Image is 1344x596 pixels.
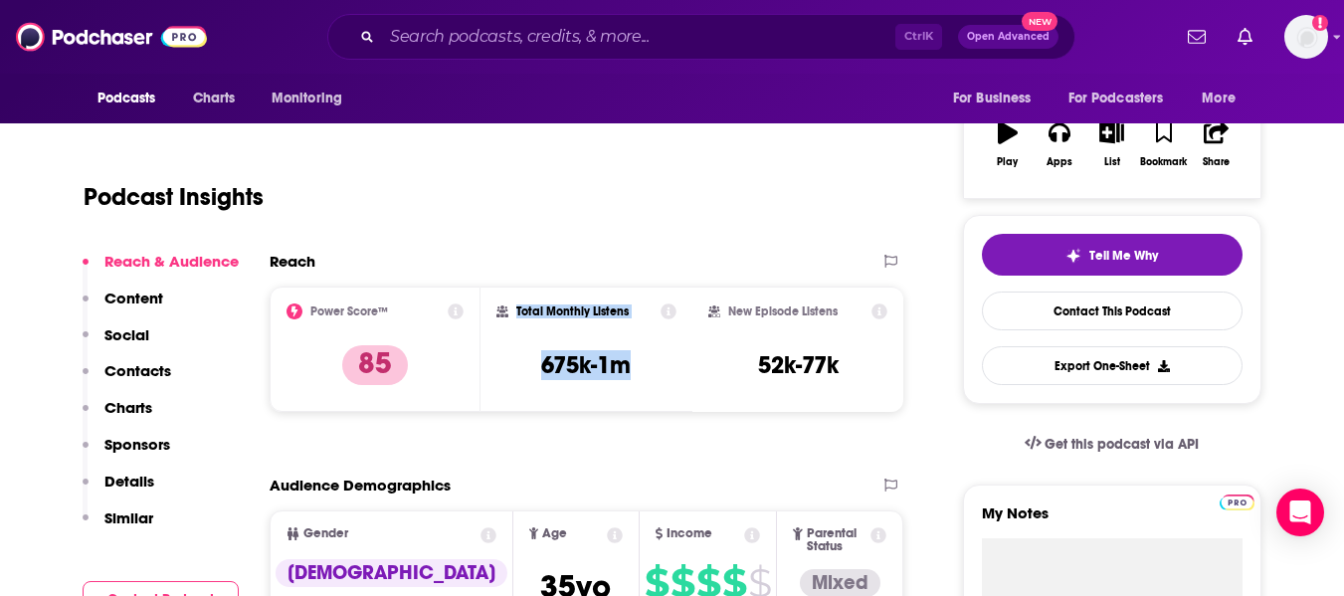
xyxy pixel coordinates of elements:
[667,527,712,540] span: Income
[83,289,163,325] button: Content
[180,80,248,117] a: Charts
[1140,156,1187,168] div: Bookmark
[758,350,839,380] h3: 52k-77k
[1047,156,1072,168] div: Apps
[958,25,1058,49] button: Open AdvancedNew
[728,304,838,318] h2: New Episode Listens
[807,527,867,553] span: Parental Status
[997,156,1018,168] div: Play
[1022,12,1057,31] span: New
[104,472,154,491] p: Details
[104,398,152,417] p: Charts
[84,182,264,212] h1: Podcast Insights
[982,503,1243,538] label: My Notes
[1065,248,1081,264] img: tell me why sparkle
[982,292,1243,330] a: Contact This Podcast
[1188,80,1260,117] button: open menu
[83,435,170,472] button: Sponsors
[104,435,170,454] p: Sponsors
[303,527,348,540] span: Gender
[83,398,152,435] button: Charts
[542,527,567,540] span: Age
[1045,436,1199,453] span: Get this podcast via API
[1190,108,1242,180] button: Share
[516,304,629,318] h2: Total Monthly Listens
[1034,108,1085,180] button: Apps
[97,85,156,112] span: Podcasts
[1009,420,1216,469] a: Get this podcast via API
[104,508,153,527] p: Similar
[104,325,149,344] p: Social
[541,350,631,380] h3: 675k-1m
[1220,492,1254,510] a: Pro website
[84,80,182,117] button: open menu
[193,85,236,112] span: Charts
[1284,15,1328,59] img: User Profile
[1220,495,1254,510] img: Podchaser Pro
[16,18,207,56] img: Podchaser - Follow, Share and Rate Podcasts
[327,14,1075,60] div: Search podcasts, credits, & more...
[270,476,451,495] h2: Audience Demographics
[104,252,239,271] p: Reach & Audience
[982,346,1243,385] button: Export One-Sheet
[342,345,408,385] p: 85
[953,85,1032,112] span: For Business
[982,234,1243,276] button: tell me why sparkleTell Me Why
[310,304,388,318] h2: Power Score™
[1203,156,1230,168] div: Share
[1202,85,1236,112] span: More
[1056,80,1193,117] button: open menu
[1068,85,1164,112] span: For Podcasters
[1284,15,1328,59] span: Logged in as ABolliger
[1230,20,1260,54] a: Show notifications dropdown
[1276,489,1324,536] div: Open Intercom Messenger
[258,80,368,117] button: open menu
[104,289,163,307] p: Content
[83,361,171,398] button: Contacts
[104,361,171,380] p: Contacts
[1138,108,1190,180] button: Bookmark
[1312,15,1328,31] svg: Add a profile image
[83,325,149,362] button: Social
[895,24,942,50] span: Ctrl K
[272,85,342,112] span: Monitoring
[982,108,1034,180] button: Play
[83,472,154,508] button: Details
[1089,248,1158,264] span: Tell Me Why
[1180,20,1214,54] a: Show notifications dropdown
[270,252,315,271] h2: Reach
[83,508,153,545] button: Similar
[1104,156,1120,168] div: List
[1284,15,1328,59] button: Show profile menu
[1085,108,1137,180] button: List
[382,21,895,53] input: Search podcasts, credits, & more...
[939,80,1056,117] button: open menu
[276,559,507,587] div: [DEMOGRAPHIC_DATA]
[967,32,1050,42] span: Open Advanced
[83,252,239,289] button: Reach & Audience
